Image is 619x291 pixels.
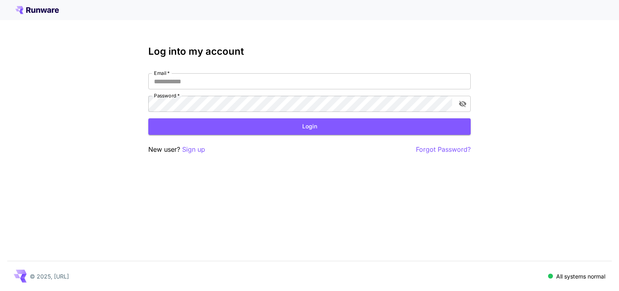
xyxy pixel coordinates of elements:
[148,118,471,135] button: Login
[556,272,605,281] p: All systems normal
[455,97,470,111] button: toggle password visibility
[154,92,180,99] label: Password
[148,144,205,155] p: New user?
[182,144,205,155] button: Sign up
[148,46,471,57] h3: Log into my account
[416,144,471,155] button: Forgot Password?
[30,272,69,281] p: © 2025, [URL]
[154,70,170,76] label: Email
